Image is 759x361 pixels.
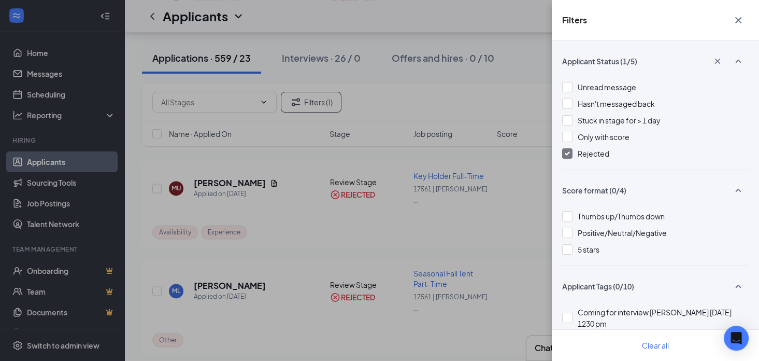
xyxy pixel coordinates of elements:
span: Positive/Neutral/Negative [578,228,667,238]
svg: SmallChevronUp [732,184,744,197]
span: 5 stars [578,245,599,254]
button: Clear all [629,335,681,356]
div: Open Intercom Messenger [724,326,749,351]
span: Applicant Tags (0/10) [562,281,634,291]
img: checkbox [565,151,570,156]
button: SmallChevronUp [728,276,749,296]
svg: SmallChevronUp [732,280,744,293]
button: SmallChevronUp [728,51,749,71]
svg: Cross [732,14,744,26]
span: Stuck in stage for > 1 day [578,116,661,125]
span: Hasn't messaged back [578,99,655,108]
span: Score format (0/4) [562,185,626,196]
span: Thumbs up/Thumbs down [578,212,665,221]
span: Only with score [578,132,629,142]
button: Cross [707,52,728,70]
button: SmallChevronUp [728,180,749,200]
svg: Cross [712,56,723,66]
span: Unread message [578,82,636,92]
svg: SmallChevronUp [732,55,744,67]
span: Applicant Status (1/5) [562,56,637,66]
button: Cross [728,10,749,30]
span: Coming for interview [PERSON_NAME] [DATE] 1230 pm [578,308,732,328]
h5: Filters [562,15,587,26]
span: Rejected [578,149,609,158]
